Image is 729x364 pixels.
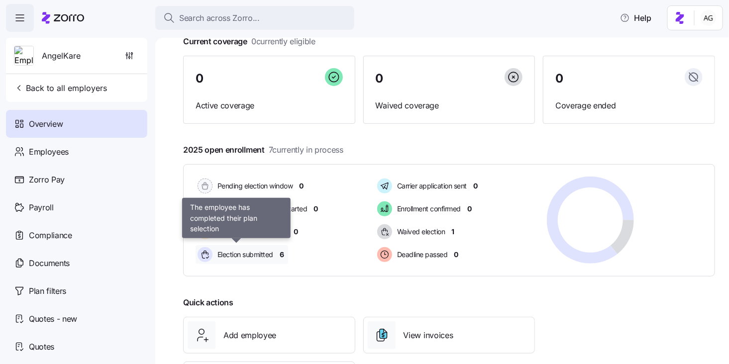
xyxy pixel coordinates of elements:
a: Payroll [6,193,147,221]
img: 5fc55c57e0610270ad857448bea2f2d5 [701,10,717,26]
span: 0 [376,73,384,85]
span: 7 currently in process [269,144,343,156]
span: 0 [300,181,304,191]
span: 0 [454,250,459,260]
a: Quotes - new [6,305,147,333]
span: Coverage ended [555,99,703,112]
a: Zorro Pay [6,166,147,193]
span: Waived election [394,227,445,237]
span: Plan filters [29,285,66,297]
span: Election submitted [214,250,273,260]
a: Plan filters [6,277,147,305]
span: 0 currently eligible [251,35,315,48]
span: Enrollment confirmed [394,204,461,214]
a: Quotes [6,333,147,361]
a: Employees [6,138,147,166]
span: Zorro Pay [29,174,65,186]
button: Back to all employers [10,78,111,98]
span: Search across Zorro... [179,12,260,24]
span: Active coverage [196,99,343,112]
span: Deadline passed [394,250,448,260]
span: Back to all employers [14,82,107,94]
span: Overview [29,118,63,130]
span: Election active: Hasn't started [214,204,308,214]
span: Current coverage [183,35,315,48]
span: 0 [314,204,318,214]
span: Payroll [29,201,54,214]
span: Help [620,12,651,24]
span: AngelKare [42,50,81,62]
span: 0 [473,181,478,191]
span: Election active: Started [214,227,287,237]
span: Quick actions [183,296,233,309]
span: Waived coverage [376,99,523,112]
button: Help [612,8,659,28]
span: 0 [555,73,563,85]
span: 0 [196,73,204,85]
a: Compliance [6,221,147,249]
span: Pending election window [214,181,293,191]
button: Search across Zorro... [155,6,354,30]
span: 1 [452,227,455,237]
span: Quotes [29,341,54,353]
span: 2025 open enrollment [183,144,343,156]
a: Overview [6,110,147,138]
span: Add employee [223,329,276,342]
img: Employer logo [14,46,33,66]
span: 0 [294,227,298,237]
span: Carrier application sent [394,181,467,191]
a: Documents [6,249,147,277]
span: 0 [467,204,472,214]
span: Employees [29,146,69,158]
span: Compliance [29,229,72,242]
span: Documents [29,257,70,270]
span: 6 [280,250,284,260]
span: View invoices [404,329,453,342]
span: Quotes - new [29,313,77,325]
